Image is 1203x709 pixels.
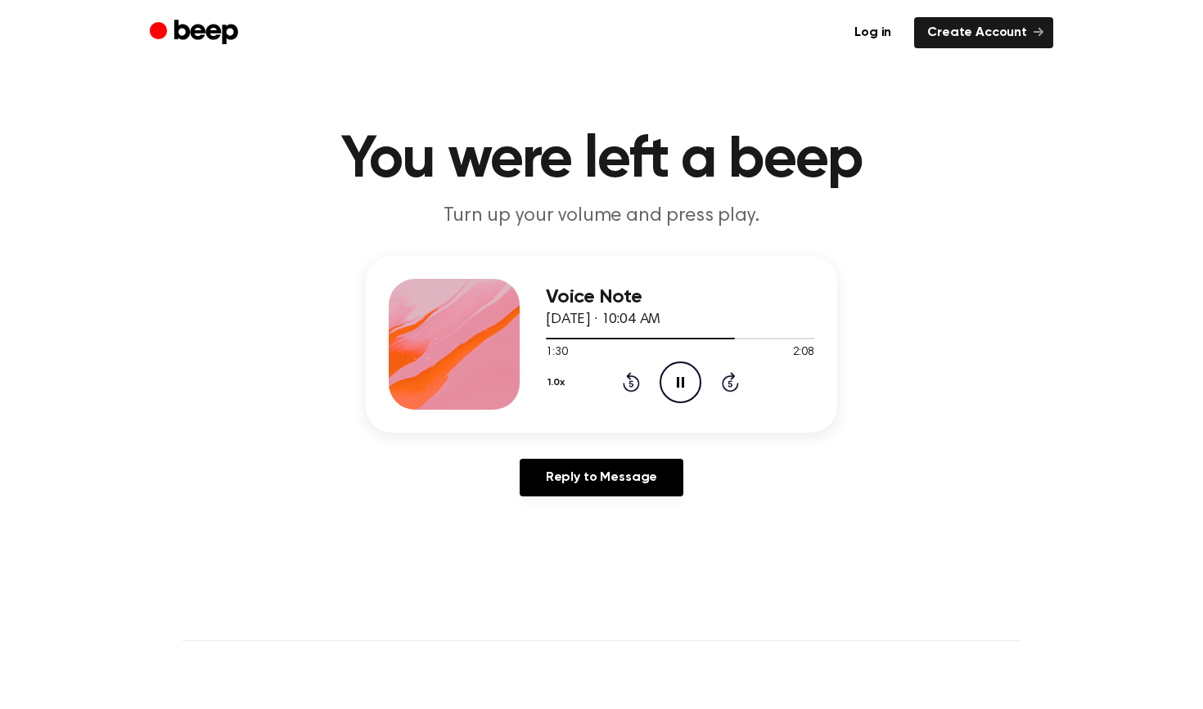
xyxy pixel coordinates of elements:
a: Log in [841,17,904,48]
h1: You were left a beep [182,131,1021,190]
span: 2:08 [793,344,814,361]
h3: Voice Note [546,286,814,308]
p: Turn up your volume and press play. [287,203,916,230]
span: [DATE] · 10:04 AM [546,312,660,327]
span: 1:30 [546,344,567,361]
button: 1.0x [546,369,571,397]
a: Create Account [914,17,1053,48]
a: Beep [150,17,242,49]
a: Reply to Message [520,459,683,496]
